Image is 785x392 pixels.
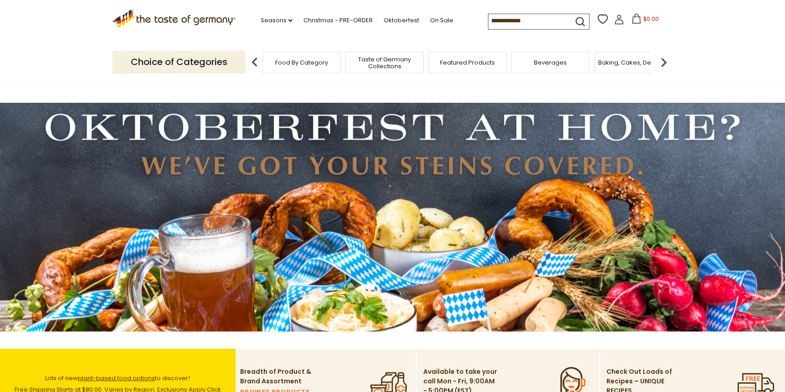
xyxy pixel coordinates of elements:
[430,15,453,25] a: On Sale
[440,59,495,66] a: Featured Products
[348,56,421,70] a: Taste of Germany Collections
[626,14,665,27] button: $0.00
[275,59,328,66] a: Food By Category
[261,15,292,25] a: Seasons
[598,59,669,66] a: Baking, Cakes, Desserts
[240,367,315,386] p: Breadth of Product & Brand Assortment
[655,53,673,71] img: next arrow
[78,374,155,382] a: plant-based food options
[534,59,567,66] a: Beverages
[643,15,659,23] span: $0.00
[384,15,419,25] a: Oktoberfest
[113,51,246,73] p: Choice of Categories
[303,15,373,25] a: Christmas - PRE-ORDER
[246,53,264,71] img: previous arrow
